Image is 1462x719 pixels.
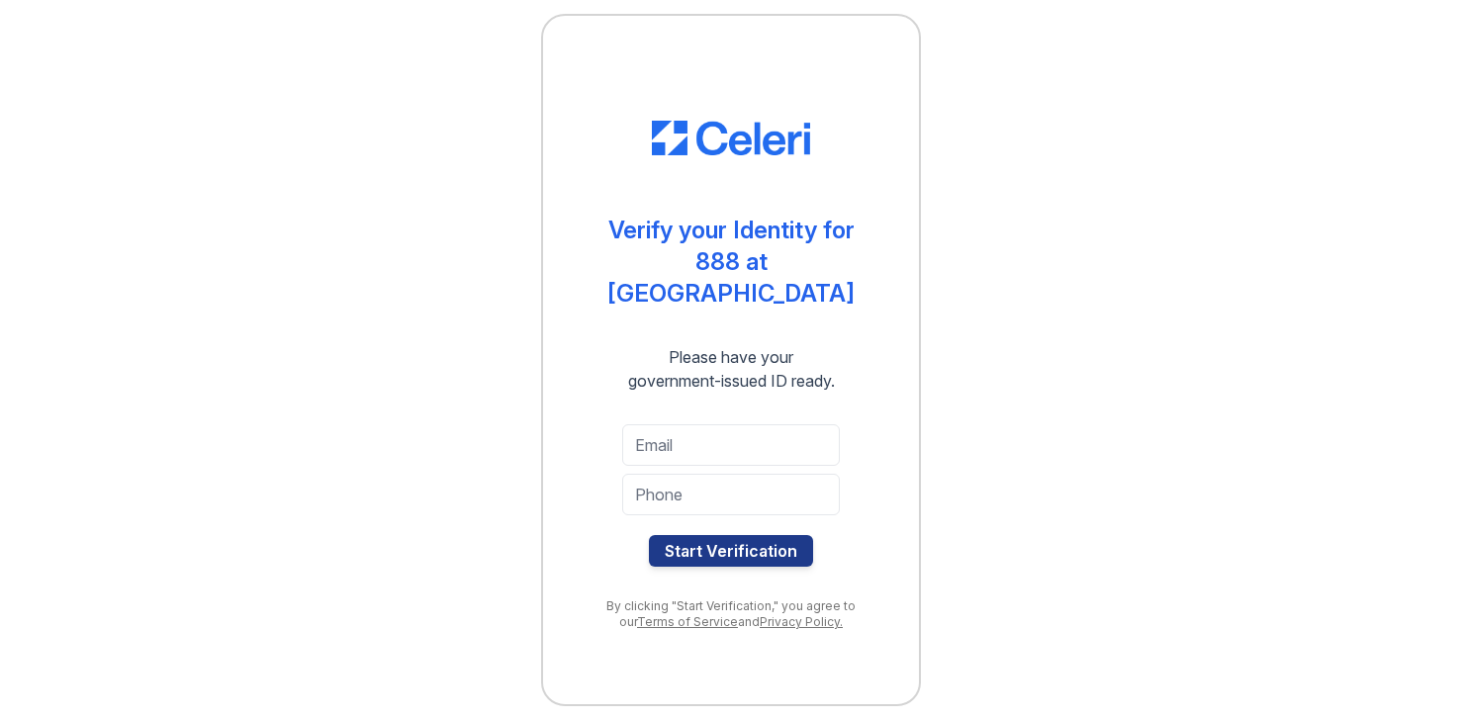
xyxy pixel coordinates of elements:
input: Email [622,424,840,466]
div: By clicking "Start Verification," you agree to our and [583,598,879,630]
img: CE_Logo_Blue-a8612792a0a2168367f1c8372b55b34899dd931a85d93a1a3d3e32e68fde9ad4.png [652,121,810,156]
a: Terms of Service [637,614,738,629]
div: Please have your government-issued ID ready. [593,345,870,393]
button: Start Verification [649,535,813,567]
input: Phone [622,474,840,515]
div: Verify your Identity for 888 at [GEOGRAPHIC_DATA] [583,215,879,310]
a: Privacy Policy. [760,614,843,629]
